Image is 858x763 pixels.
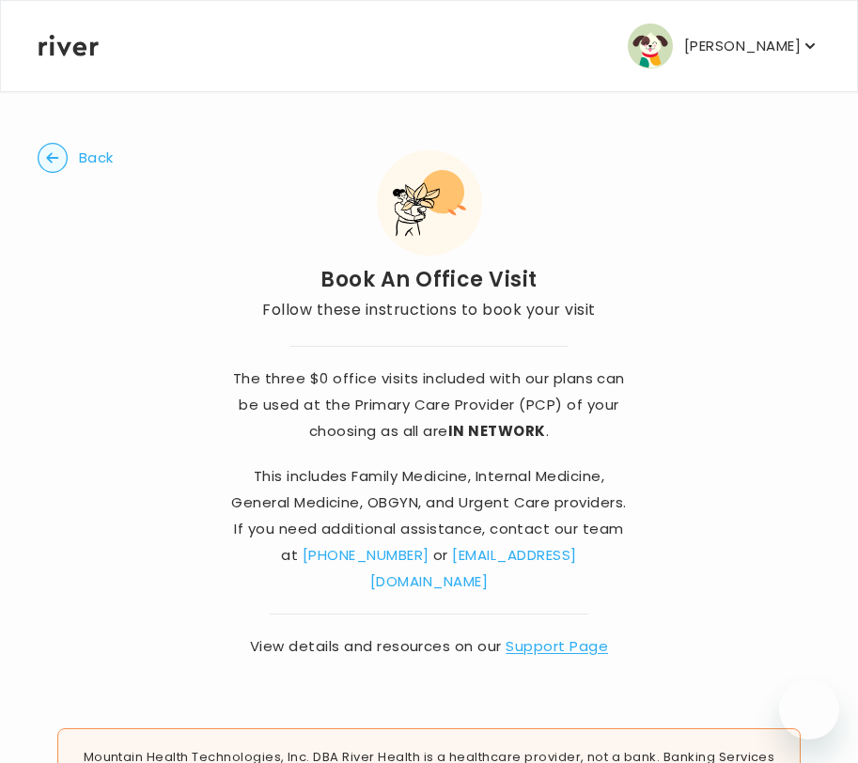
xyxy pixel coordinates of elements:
[506,636,608,656] a: Support Page
[448,421,546,441] strong: IN NETWORK
[779,679,839,740] iframe: Button to launch messaging window
[79,145,114,171] span: Back
[229,633,629,660] span: View details and resources on our
[303,545,429,565] a: [PHONE_NUMBER]
[38,143,114,173] button: Back
[628,23,673,69] img: user avatar
[262,267,595,293] h2: Book An Office Visit
[684,33,801,59] p: [PERSON_NAME]
[262,297,595,323] p: Follow these instructions to book your visit
[370,545,577,591] a: [EMAIL_ADDRESS][DOMAIN_NAME]
[628,23,819,69] button: user avatar[PERSON_NAME]
[229,463,629,595] p: This includes Family Medicine, Internal Medicine, General Medicine, OBGYN, and Urgent Care provid...
[229,366,629,444] p: The three $0 office visits included with our plans can be used at the Primary Care Provider (PCP)...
